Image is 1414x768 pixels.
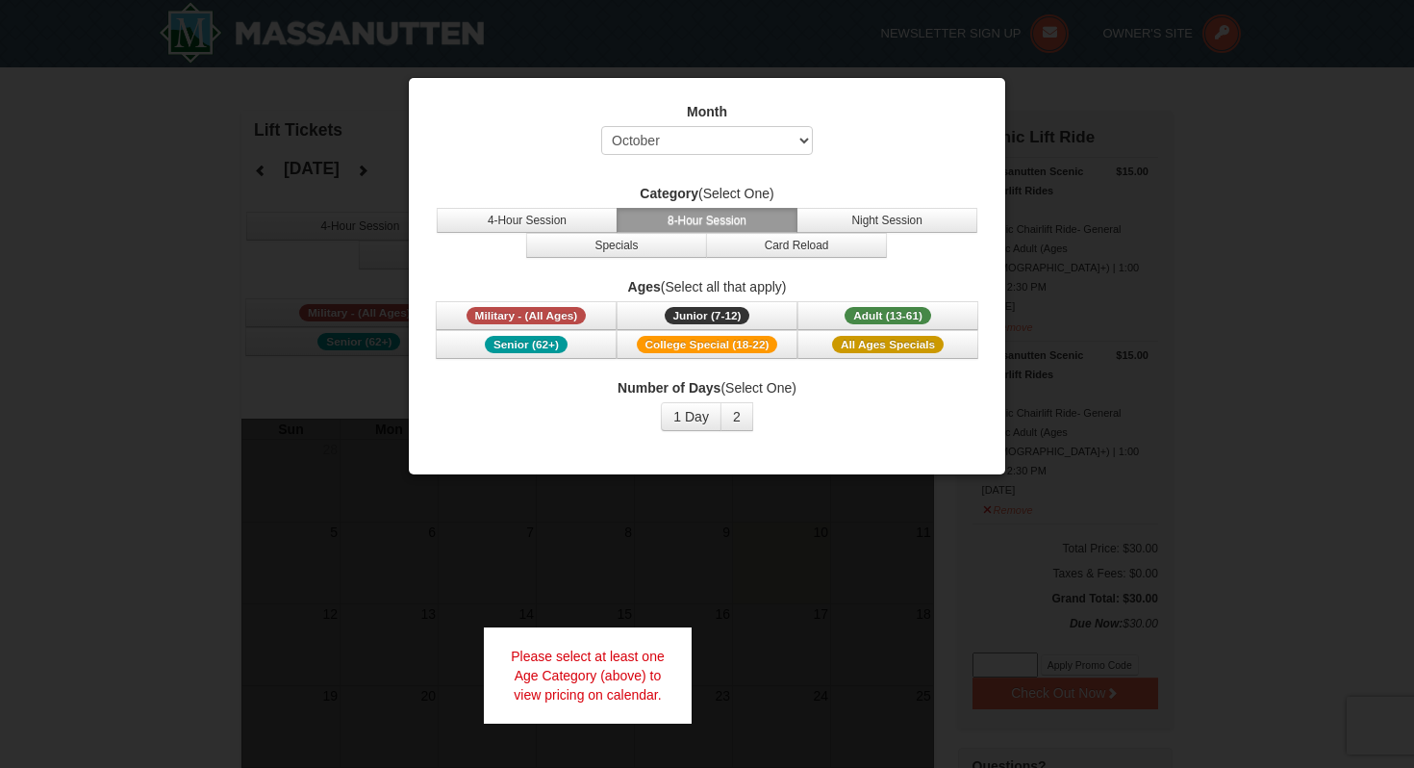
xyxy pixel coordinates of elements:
[617,208,797,233] button: 8-Hour Session
[617,330,797,359] button: College Special (18-22)
[617,301,797,330] button: Junior (7-12)
[720,402,753,431] button: 2
[437,208,618,233] button: 4-Hour Session
[433,277,981,296] label: (Select all that apply)
[628,279,661,294] strong: Ages
[618,380,720,396] strong: Number of Days
[661,402,721,431] button: 1 Day
[832,336,944,353] span: All Ages Specials
[436,301,617,330] button: Military - (All Ages)
[467,307,587,324] span: Military - (All Ages)
[796,208,977,233] button: Night Session
[845,307,931,324] span: Adult (13-61)
[640,186,698,201] strong: Category
[433,184,981,203] label: (Select One)
[797,301,978,330] button: Adult (13-61)
[433,378,981,397] label: (Select One)
[665,307,750,324] span: Junior (7-12)
[485,336,568,353] span: Senior (62+)
[687,104,727,119] strong: Month
[637,336,778,353] span: College Special (18-22)
[706,233,887,258] button: Card Reload
[484,627,692,724] div: Please select at least one Age Category (above) to view pricing on calendar.
[436,330,617,359] button: Senior (62+)
[797,330,978,359] button: All Ages Specials
[526,233,707,258] button: Specials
